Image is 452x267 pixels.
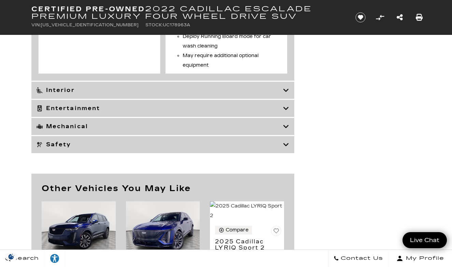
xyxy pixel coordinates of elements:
[402,232,447,248] a: Live Chat
[416,13,423,22] a: Print this Certified Pre-Owned 2022 Cadillac Escalade Premium Luxury Four Wheel Drive SUV
[37,87,283,94] h3: Interior
[41,23,139,27] span: [US_VEHICLE_IDENTIFICATION_NUMBER]
[126,201,200,257] img: 2025 Cadillac LYRIQ Sport 1
[31,23,41,27] span: VIN:
[375,12,385,23] button: Compare Vehicle
[3,253,19,260] img: Opt-Out Icon
[183,32,284,51] li: Deploy Running Board mode for car wash cleaning
[31,5,145,13] strong: Certified Pre-Owned
[37,105,283,112] h3: Entertainment
[44,253,65,264] div: Explore your accessibility options
[226,227,249,233] div: Compare
[215,226,252,235] button: Compare Vehicle
[339,254,383,263] span: Contact Us
[42,184,284,193] h2: Other Vehicles You May Like
[42,201,116,257] img: 2024 Cadillac XT6 Sport
[215,239,281,260] a: 2025 Cadillac LYRIQ Sport 2 $71,215
[389,250,452,267] button: Open user profile menu
[44,250,65,267] a: Explore your accessibility options
[3,253,19,260] section: Click to Open Cookie Consent Modal
[145,23,163,27] span: Stock:
[31,5,344,20] h1: 2022 Cadillac Escalade Premium Luxury Four Wheel Drive SUV
[163,23,190,27] span: UC178963A
[183,51,284,70] li: May require additional optional equipment
[37,141,283,148] h3: Safety
[397,13,403,22] a: Share this Certified Pre-Owned 2022 Cadillac Escalade Premium Luxury Four Wheel Drive SUV
[407,236,443,244] span: Live Chat
[215,239,268,251] h3: 2025 Cadillac LYRIQ Sport 2
[328,250,389,267] a: Contact Us
[403,254,444,263] span: My Profile
[210,201,284,221] img: 2025 Cadillac LYRIQ Sport 2
[353,12,368,23] button: Save vehicle
[271,226,281,240] button: Save Vehicle
[11,254,39,263] span: Search
[37,123,283,130] h3: Mechanical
